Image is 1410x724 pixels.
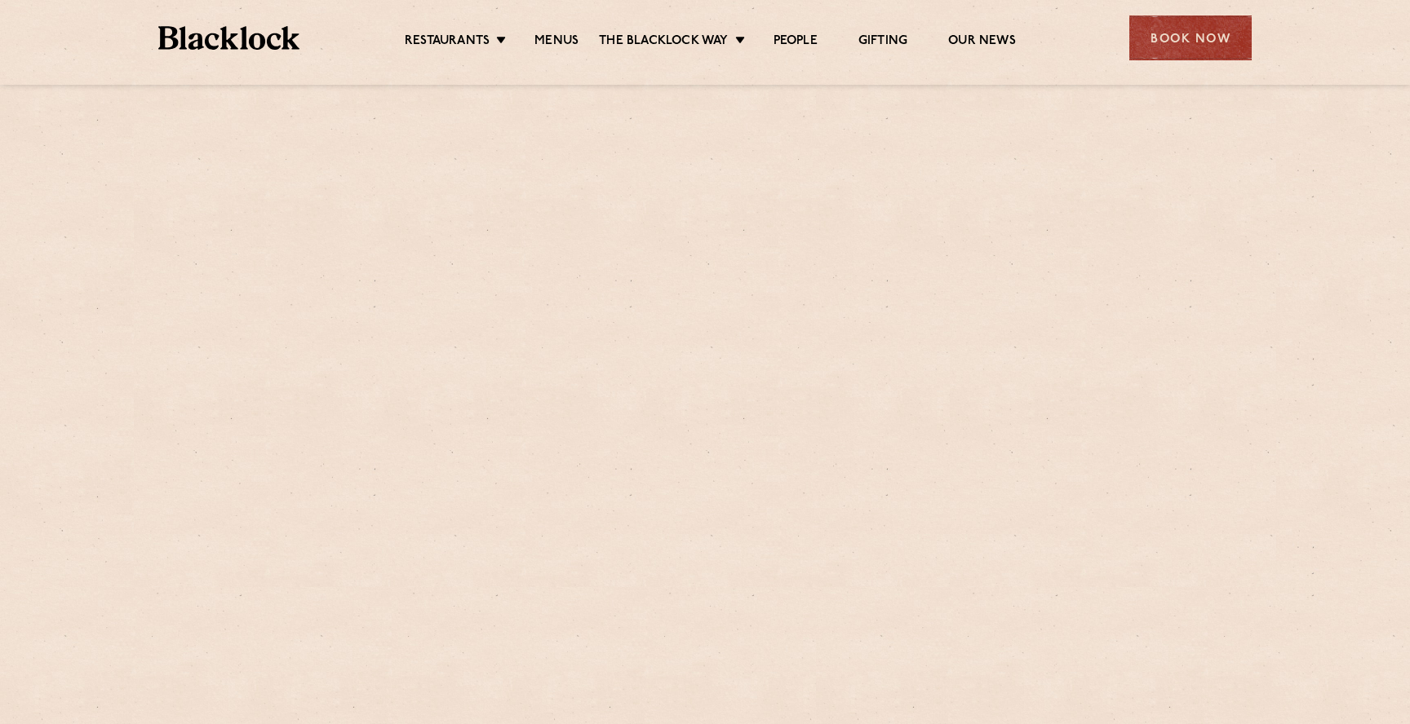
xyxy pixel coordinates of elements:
a: Gifting [858,33,907,51]
a: Menus [534,33,579,51]
a: The Blacklock Way [599,33,728,51]
img: BL_Textured_Logo-footer-cropped.svg [158,26,299,50]
a: Restaurants [405,33,490,51]
a: Our News [948,33,1016,51]
a: People [774,33,818,51]
div: Book Now [1129,15,1252,60]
